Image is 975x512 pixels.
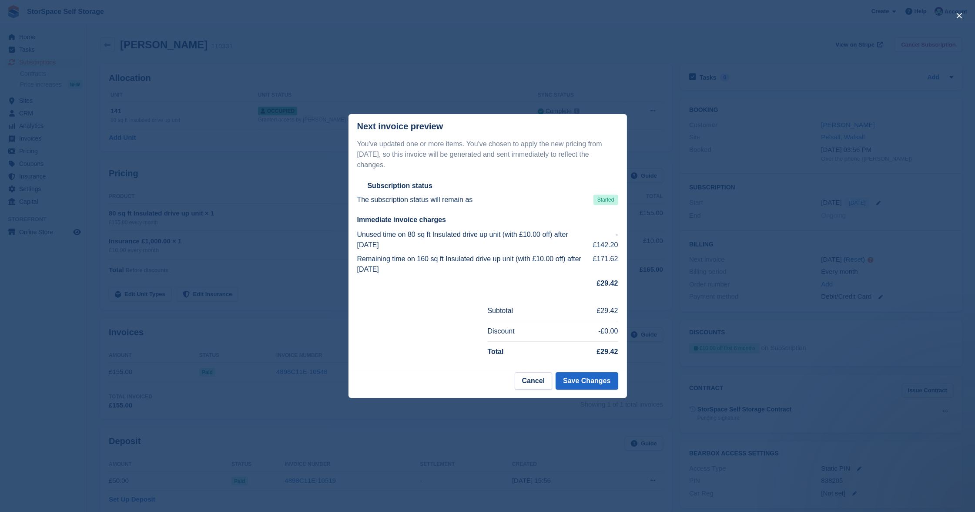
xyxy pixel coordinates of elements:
td: Unused time on 80 sq ft Insulated drive up unit (with £10.00 off) after [DATE] [357,228,591,252]
strong: Total [488,348,504,355]
h2: Immediate invoice charges [357,216,618,224]
button: Cancel [515,372,552,390]
button: Save Changes [556,372,618,390]
td: -£142.20 [591,228,618,252]
button: close [952,9,966,23]
td: -£0.00 [560,321,618,342]
p: You've updated one or more items. You've chosen to apply the new pricing from [DATE], so this inv... [357,139,618,170]
td: Subtotal [488,301,561,321]
p: The subscription status will remain as [357,195,473,205]
h2: Subscription status [368,182,432,190]
span: Started [593,195,618,205]
strong: £29.42 [597,348,618,355]
p: Next invoice preview [357,121,443,131]
strong: £29.42 [597,280,618,287]
td: £171.62 [591,252,618,276]
td: £29.42 [560,301,618,321]
td: Remaining time on 160 sq ft Insulated drive up unit (with £10.00 off) after [DATE] [357,252,591,276]
td: Discount [488,321,561,342]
